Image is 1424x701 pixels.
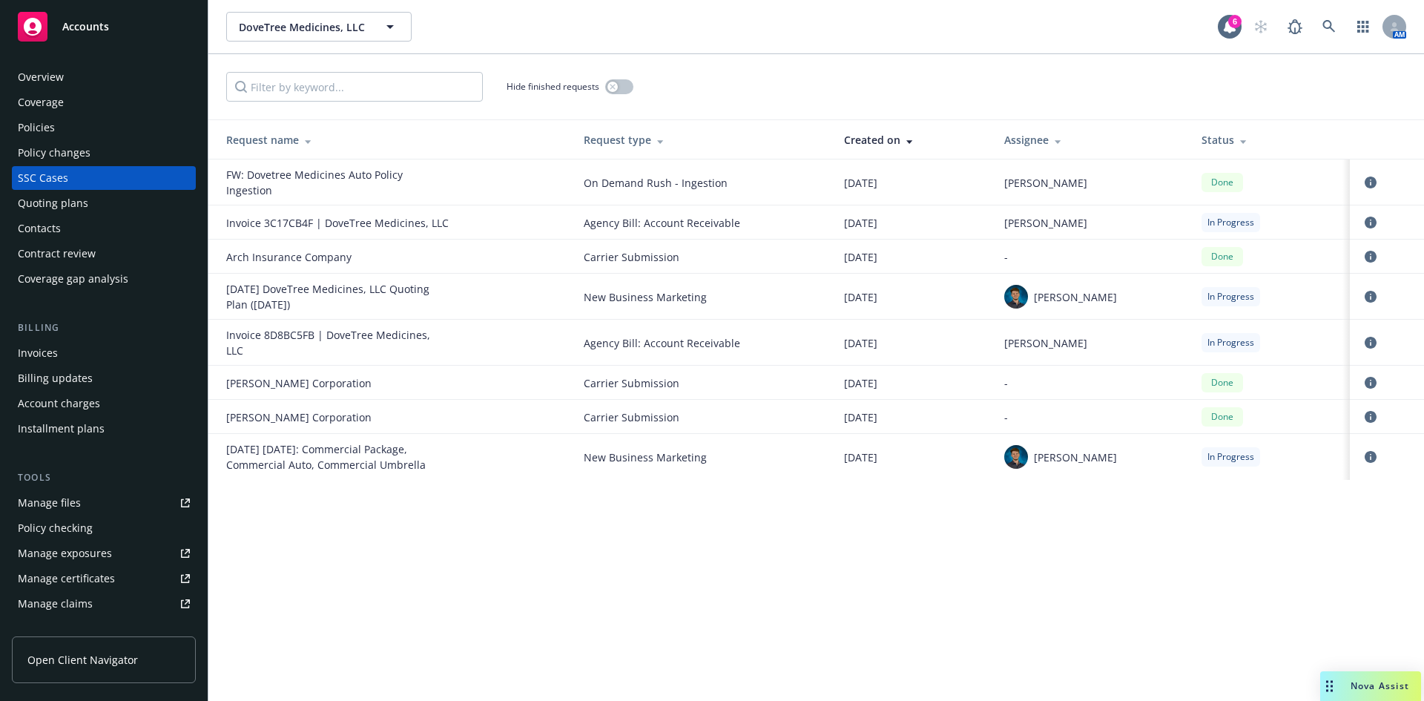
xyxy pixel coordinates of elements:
a: Invoices [12,341,196,365]
div: Policy changes [18,141,90,165]
span: Done [1207,410,1237,424]
div: Manage claims [18,592,93,616]
div: - [1004,409,1177,425]
a: circleInformation [1362,288,1379,306]
span: [PERSON_NAME] [1004,215,1087,231]
a: circleInformation [1362,174,1379,191]
div: Invoice 8D8BC5FB | DoveTree Medicines, LLC [226,327,449,358]
div: Installment plans [18,417,105,441]
div: - [1004,249,1177,265]
div: SSC Cases [18,166,68,190]
span: [PERSON_NAME] [1034,450,1117,465]
a: Manage claims [12,592,196,616]
div: Contacts [18,217,61,240]
div: 08/27/2025 DoveTree Medicines, LLC Quoting Plan (2025-08-27) [226,281,449,312]
div: Policy checking [18,516,93,540]
a: Manage files [12,491,196,515]
span: Agency Bill: Account Receivable [584,215,820,231]
span: [DATE] [844,289,877,305]
span: In Progress [1207,336,1254,349]
span: New Business Marketing [584,450,820,465]
a: circleInformation [1362,214,1379,231]
div: 6 [1228,15,1242,28]
div: Request name [226,132,560,148]
a: Policy checking [12,516,196,540]
span: [PERSON_NAME] [1034,289,1117,305]
a: circleInformation [1362,374,1379,392]
div: Manage files [18,491,81,515]
div: Manage exposures [18,542,112,565]
img: photo [1004,285,1028,309]
a: Coverage gap analysis [12,267,196,291]
a: Manage certificates [12,567,196,590]
a: Account charges [12,392,196,415]
a: Accounts [12,6,196,47]
a: Contract review [12,242,196,266]
span: [DATE] [844,215,877,231]
div: - [1004,375,1177,391]
a: circleInformation [1362,334,1379,352]
div: Billing [12,320,196,335]
div: Coverage [18,90,64,114]
div: Billing updates [18,366,93,390]
div: Coverage gap analysis [18,267,128,291]
a: Quoting plans [12,191,196,215]
div: Arch Insurance Company [226,249,449,265]
a: Manage BORs [12,617,196,641]
div: 08/11/2025 8/10/2025: Commercial Package, Commercial Auto, Commercial Umbrella [226,441,449,473]
a: Billing updates [12,366,196,390]
div: W.R. Berkley Corporation [226,375,449,391]
span: New Business Marketing [584,289,820,305]
a: Report a Bug [1280,12,1310,42]
div: Invoices [18,341,58,365]
button: Nova Assist [1320,671,1421,701]
div: Account charges [18,392,100,415]
span: [PERSON_NAME] [1004,335,1087,351]
a: SSC Cases [12,166,196,190]
span: [DATE] [844,375,877,391]
div: Status [1201,132,1338,148]
a: Overview [12,65,196,89]
div: Manage BORs [18,617,88,641]
span: Agency Bill: Account Receivable [584,335,820,351]
div: Policies [18,116,55,139]
span: Accounts [62,21,109,33]
span: Nova Assist [1351,679,1409,692]
span: In Progress [1207,216,1254,229]
span: [DATE] [844,175,877,191]
span: Done [1207,176,1237,189]
img: photo [1004,445,1028,469]
button: DoveTree Medicines, LLC [226,12,412,42]
a: Contacts [12,217,196,240]
div: Created on [844,132,980,148]
span: Hide finished requests [507,80,599,93]
div: Contract review [18,242,96,266]
a: Start snowing [1246,12,1276,42]
span: Manage exposures [12,542,196,565]
a: circleInformation [1362,248,1379,266]
div: W.R. Berkley Corporation [226,409,449,425]
a: Policy changes [12,141,196,165]
div: FW: Dovetree Medicines Auto Policy Ingestion [226,167,449,198]
span: Carrier Submission [584,375,820,391]
a: circleInformation [1362,408,1379,426]
div: Request type [584,132,820,148]
div: Tools [12,470,196,485]
span: [PERSON_NAME] [1004,175,1087,191]
div: Invoice 3C17CB4F | DoveTree Medicines, LLC [226,215,449,231]
a: Switch app [1348,12,1378,42]
div: Assignee [1004,132,1177,148]
span: In Progress [1207,290,1254,303]
span: [DATE] [844,450,877,465]
span: Done [1207,250,1237,263]
span: DoveTree Medicines, LLC [239,19,367,35]
a: Installment plans [12,417,196,441]
span: Done [1207,376,1237,389]
div: Quoting plans [18,191,88,215]
input: Filter by keyword... [226,72,483,102]
span: [DATE] [844,335,877,351]
span: In Progress [1207,450,1254,464]
a: Policies [12,116,196,139]
a: circleInformation [1362,448,1379,466]
span: Carrier Submission [584,409,820,425]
